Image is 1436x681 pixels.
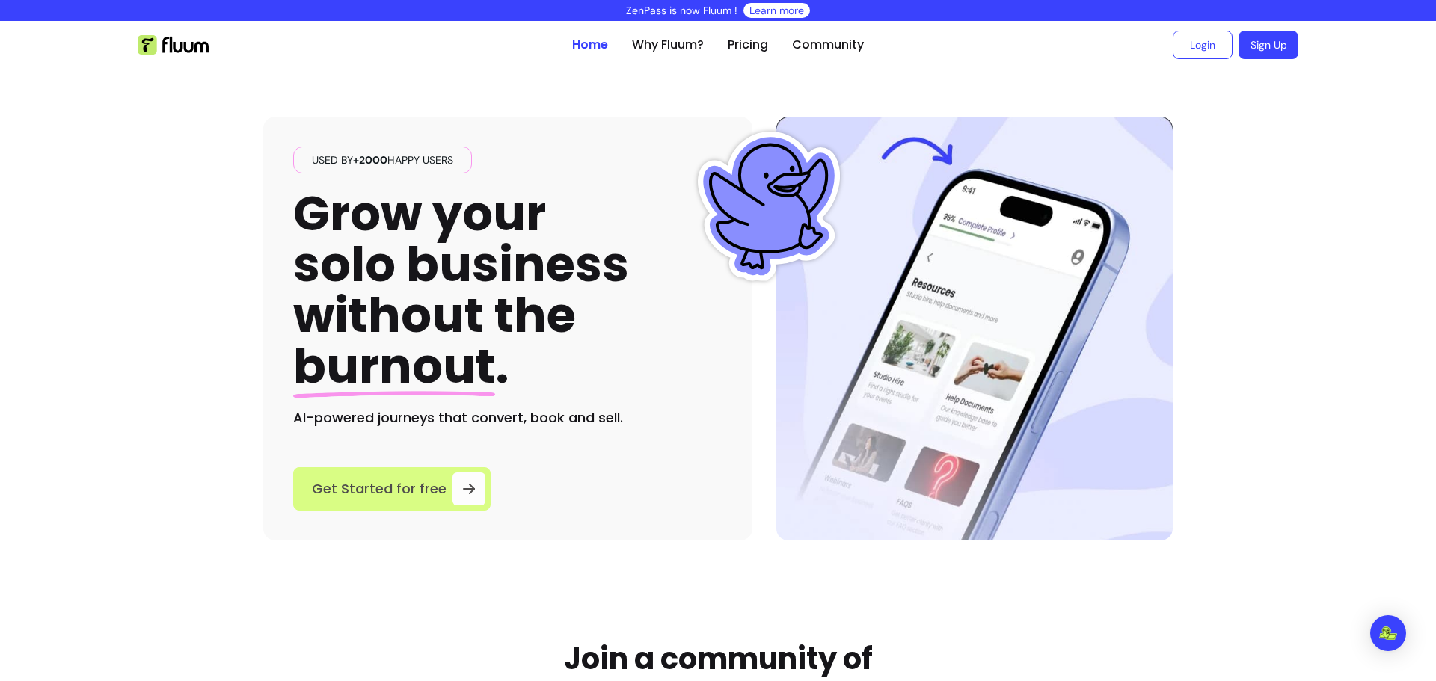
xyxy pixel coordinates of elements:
a: Home [572,36,608,54]
p: ZenPass is now Fluum ! [626,3,737,18]
img: Fluum Duck sticker [694,132,844,281]
span: Used by happy users [306,152,459,167]
span: +2000 [353,153,387,167]
a: Learn more [749,3,804,18]
a: Login [1173,31,1233,59]
img: Hero [776,117,1173,540]
h2: AI-powered journeys that convert, book and sell. [293,407,722,428]
a: Why Fluum? [632,36,704,54]
a: Sign Up [1239,31,1298,59]
a: Get Started for free [293,467,491,511]
a: Community [792,36,864,54]
span: burnout [293,333,495,399]
img: Fluum Logo [138,35,209,55]
h1: Grow your solo business without the . [293,188,629,392]
a: Pricing [728,36,768,54]
span: Get Started for free [312,478,447,499]
div: Open Intercom Messenger [1370,615,1406,651]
